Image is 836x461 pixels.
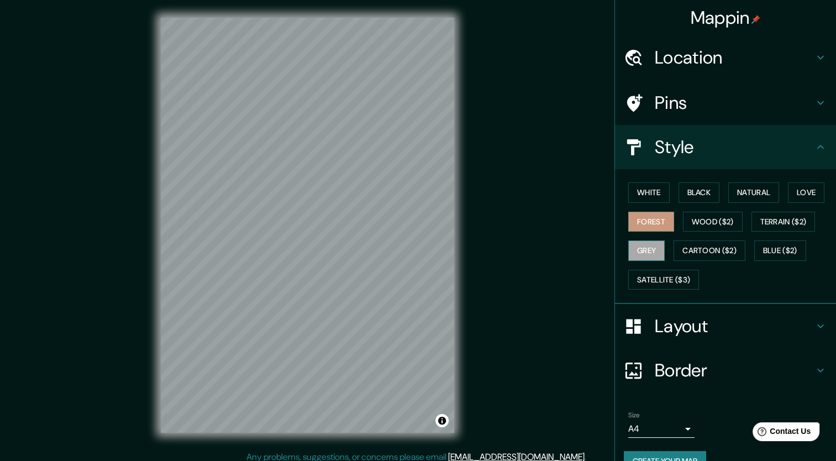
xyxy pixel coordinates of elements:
[674,240,745,261] button: Cartoon ($2)
[615,348,836,392] div: Border
[728,182,779,203] button: Natural
[683,212,743,232] button: Wood ($2)
[655,359,814,381] h4: Border
[751,212,816,232] button: Terrain ($2)
[655,136,814,158] h4: Style
[655,46,814,69] h4: Location
[628,420,695,438] div: A4
[628,240,665,261] button: Grey
[435,414,449,427] button: Toggle attribution
[788,182,824,203] button: Love
[615,81,836,125] div: Pins
[754,240,806,261] button: Blue ($2)
[691,7,761,29] h4: Mappin
[679,182,720,203] button: Black
[615,125,836,169] div: Style
[738,418,824,449] iframe: Help widget launcher
[615,35,836,80] div: Location
[628,270,699,290] button: Satellite ($3)
[628,212,674,232] button: Forest
[628,182,670,203] button: White
[655,92,814,114] h4: Pins
[751,15,760,24] img: pin-icon.png
[628,411,640,420] label: Size
[655,315,814,337] h4: Layout
[615,304,836,348] div: Layout
[161,18,454,433] canvas: Map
